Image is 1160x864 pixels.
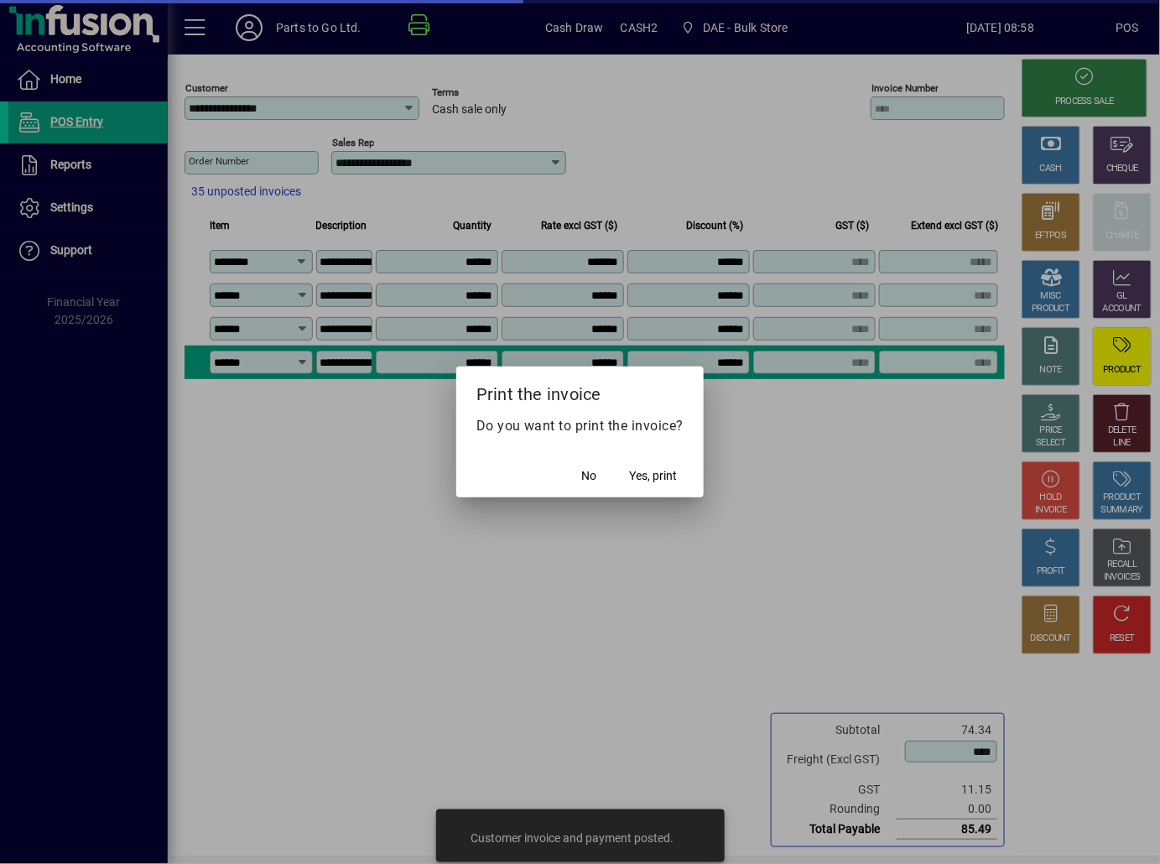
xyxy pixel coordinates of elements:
[562,461,616,491] button: No
[581,467,596,485] span: No
[629,467,677,485] span: Yes, print
[622,461,684,491] button: Yes, print
[456,367,705,415] h2: Print the invoice
[476,416,684,436] p: Do you want to print the invoice?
